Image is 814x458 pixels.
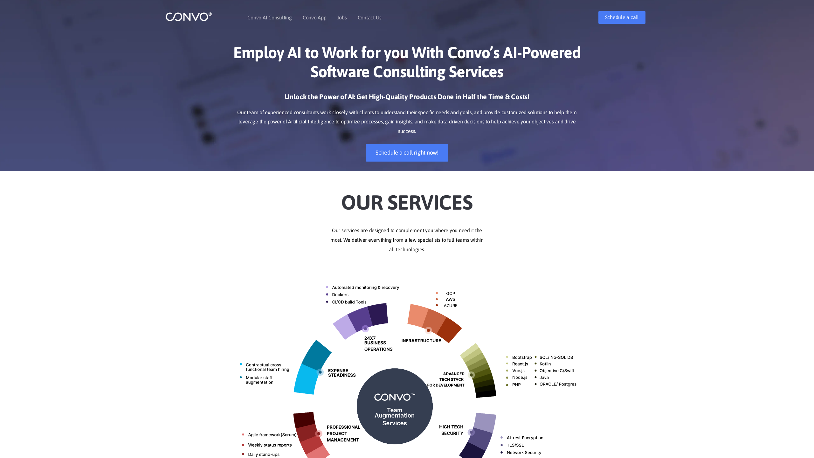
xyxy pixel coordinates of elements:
[231,92,583,106] h3: Unlock the Power of AI: Get High-Quality Products Done in Half the Time & Costs!
[358,15,382,20] a: Contact Us
[598,11,645,24] a: Schedule a call
[303,15,327,20] a: Convo App
[231,108,583,136] p: Our team of experienced consultants work closely with clients to understand their specific needs ...
[231,43,583,86] h1: Employ AI to Work for you With Convo’s AI-Powered Software Consulting Services
[165,12,212,22] img: logo_1.png
[247,15,292,20] a: Convo AI Consulting
[231,181,583,216] h2: Our Services
[231,226,583,254] p: Our services are designed to complement you where you need it the most. We deliver everything fro...
[366,144,448,162] a: Schedule a call right now!
[337,15,347,20] a: Jobs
